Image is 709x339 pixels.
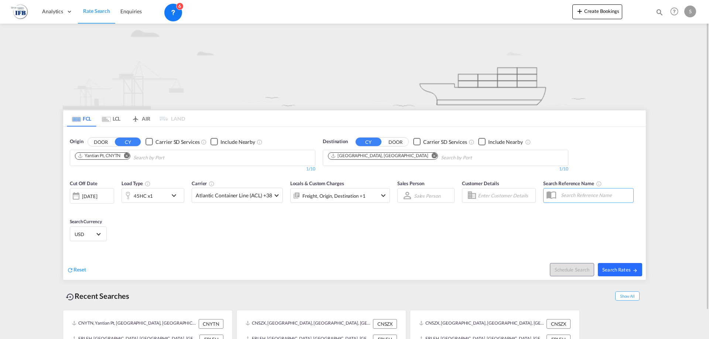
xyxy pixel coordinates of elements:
[423,138,467,146] div: Carrier SD Services
[70,203,75,213] md-datepicker: Select
[131,114,140,120] md-icon: icon-airplane
[257,139,263,145] md-icon: Unchecked: Ignores neighbouring ports when fetching rates.Checked : Includes neighbouring ports w...
[327,150,514,164] md-chips-wrap: Chips container. Use arrow keys to select chips.
[82,193,97,200] div: [DATE]
[525,139,531,145] md-icon: Unchecked: Ignores neighbouring ports when fetching rates.Checked : Includes neighbouring ports w...
[397,180,424,186] span: Sales Person
[668,5,684,18] div: Help
[121,180,151,186] span: Load Type
[209,181,215,187] md-icon: The selected Trucker/Carrierwill be displayed in the rate results If the rates are from another f...
[192,180,215,186] span: Carrier
[155,138,199,146] div: Carrier SD Services
[323,138,348,145] span: Destination
[572,4,622,19] button: icon-plus 400-fgCreate Bookings
[441,152,511,164] input: Chips input.
[290,180,344,186] span: Locals & Custom Charges
[557,189,633,200] input: Search Reference Name
[427,153,438,160] button: Remove
[66,293,75,301] md-icon: icon-backup-restore
[67,267,73,273] md-icon: icon-refresh
[120,8,142,14] span: Enquiries
[121,188,184,203] div: 45HC x1icon-chevron-down
[88,138,114,146] button: DOOR
[63,24,646,109] img: new-FCL.png
[78,153,120,159] div: Yantian Pt, CNYTN
[115,138,141,146] button: CY
[290,188,390,203] div: Freight Origin Destination Factory Stuffingicon-chevron-down
[462,180,499,186] span: Customer Details
[550,263,594,276] button: Note: By default Schedule search will only considerorigin ports, destination ports and cut off da...
[383,138,408,146] button: DOOR
[373,319,397,329] div: CNSZX
[145,181,151,187] md-icon: icon-information-outline
[133,152,203,164] input: Chips input.
[379,191,388,200] md-icon: icon-chevron-down
[684,6,696,17] div: S
[63,288,132,304] div: Recent Searches
[602,267,638,273] span: Search Rates
[126,110,155,127] md-tab-item: AIR
[596,181,602,187] md-icon: Your search will be saved by the below given name
[633,268,638,273] md-icon: icon-arrow-right
[413,190,441,201] md-select: Sales Person
[199,319,223,329] div: CNYTN
[145,138,199,146] md-checkbox: Checkbox No Ink
[575,7,584,15] md-icon: icon-plus 400-fg
[67,110,96,127] md-tab-item: FCL
[70,180,97,186] span: Cut Off Date
[169,191,182,200] md-icon: icon-chevron-down
[75,231,95,238] span: USD
[73,266,86,273] span: Reset
[469,139,475,145] md-icon: Unchecked: Search for CY (Container Yard) services for all selected carriers.Checked : Search for...
[210,138,255,146] md-checkbox: Checkbox No Ink
[478,190,533,201] input: Enter Customer Details
[547,319,571,329] div: CNSZX
[330,153,428,159] div: Le Havre, FRLEH
[70,138,83,145] span: Origin
[74,229,103,239] md-select: Select Currency: $ USDUnited States Dollar
[413,138,467,146] md-checkbox: Checkbox No Ink
[655,8,664,19] div: icon-magnify
[67,110,185,127] md-pagination-wrapper: Use the left and right arrow keys to navigate between tabs
[419,319,545,329] div: CNSZX, Shenzhen, China, Greater China & Far East Asia, Asia Pacific
[42,8,63,15] span: Analytics
[11,3,28,20] img: de31bbe0256b11eebba44b54815f083d.png
[201,139,207,145] md-icon: Unchecked: Search for CY (Container Yard) services for all selected carriers.Checked : Search for...
[67,266,86,274] div: icon-refreshReset
[302,191,366,201] div: Freight Origin Destination Factory Stuffing
[78,153,122,159] div: Press delete to remove this chip.
[83,8,110,14] span: Rate Search
[323,166,568,172] div: 1/10
[72,319,197,329] div: CNYTN, Yantian Pt, China, Greater China & Far East Asia, Asia Pacific
[70,188,114,204] div: [DATE]
[63,127,646,280] div: OriginDOOR CY Checkbox No InkUnchecked: Search for CY (Container Yard) services for all selected ...
[70,166,315,172] div: 1/10
[615,291,640,301] span: Show All
[598,263,642,276] button: Search Ratesicon-arrow-right
[488,138,523,146] div: Include Nearby
[543,180,602,186] span: Search Reference Name
[668,5,681,18] span: Help
[330,153,429,159] div: Press delete to remove this chip.
[196,192,272,199] span: Atlantic Container Line (ACL) +38
[119,153,130,160] button: Remove
[70,219,102,224] span: Search Currency
[246,319,371,329] div: CNSZX, Shenzhen, China, Greater China & Far East Asia, Asia Pacific
[220,138,255,146] div: Include Nearby
[134,191,153,201] div: 45HC x1
[96,110,126,127] md-tab-item: LCL
[74,150,206,164] md-chips-wrap: Chips container. Use arrow keys to select chips.
[655,8,664,16] md-icon: icon-magnify
[356,138,381,146] button: CY
[478,138,523,146] md-checkbox: Checkbox No Ink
